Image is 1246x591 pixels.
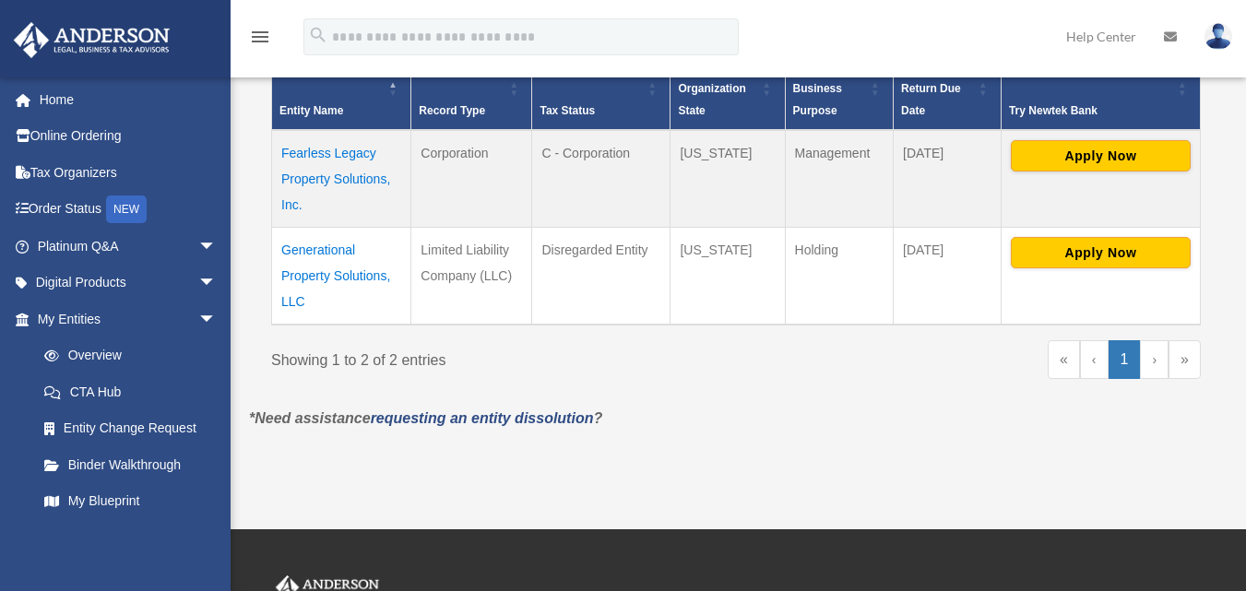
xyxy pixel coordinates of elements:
i: menu [249,26,271,48]
img: Anderson Advisors Platinum Portal [8,22,175,58]
a: Order StatusNEW [13,191,244,229]
a: 1 [1109,340,1141,379]
a: My Entitiesarrow_drop_down [13,301,235,337]
td: Generational Property Solutions, LLC [272,228,411,325]
a: Binder Walkthrough [26,446,235,483]
th: Record Type: Activate to sort [411,48,532,131]
td: [DATE] [894,130,1002,228]
i: search [308,25,328,45]
span: Federal Return Due Date [901,60,961,117]
div: NEW [106,195,147,223]
span: arrow_drop_down [198,228,235,266]
span: Entity Name [279,104,343,117]
td: Limited Liability Company (LLC) [411,228,532,325]
td: Disregarded Entity [532,228,670,325]
a: First [1048,340,1080,379]
div: Try Newtek Bank [1009,100,1172,122]
span: Tax Status [540,104,595,117]
a: Overview [26,337,226,374]
a: Next [1140,340,1169,379]
span: arrow_drop_down [198,265,235,302]
span: Organization State [678,82,745,117]
span: Record Type [419,104,485,117]
button: Apply Now [1011,237,1191,268]
td: [US_STATE] [670,130,785,228]
span: arrow_drop_down [198,301,235,338]
a: Home [13,81,244,118]
a: Platinum Q&Aarrow_drop_down [13,228,244,265]
a: Entity Change Request [26,410,235,447]
th: Organization State: Activate to sort [670,48,785,131]
th: Tax Status: Activate to sort [532,48,670,131]
button: Apply Now [1011,140,1191,171]
a: Online Ordering [13,118,244,155]
img: User Pic [1204,23,1232,50]
span: Business Purpose [793,82,842,117]
div: Showing 1 to 2 of 2 entries [271,340,722,373]
a: CTA Hub [26,373,235,410]
th: Entity Name: Activate to invert sorting [272,48,411,131]
a: Tax Organizers [13,154,244,191]
a: Previous [1080,340,1109,379]
a: Tax Due Dates [26,519,235,556]
td: [US_STATE] [670,228,785,325]
td: Corporation [411,130,532,228]
a: My Blueprint [26,483,235,520]
a: requesting an entity dissolution [371,410,594,426]
em: *Need assistance ? [249,410,602,426]
th: Business Purpose: Activate to sort [785,48,894,131]
a: Digital Productsarrow_drop_down [13,265,244,301]
td: Holding [785,228,894,325]
th: Try Newtek Bank : Activate to sort [1001,48,1200,131]
th: Federal Return Due Date: Activate to sort [894,48,1002,131]
td: Fearless Legacy Property Solutions, Inc. [272,130,411,228]
td: Management [785,130,894,228]
td: [DATE] [894,228,1002,325]
td: C - Corporation [532,130,670,228]
a: Last [1169,340,1201,379]
a: menu [249,32,271,48]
